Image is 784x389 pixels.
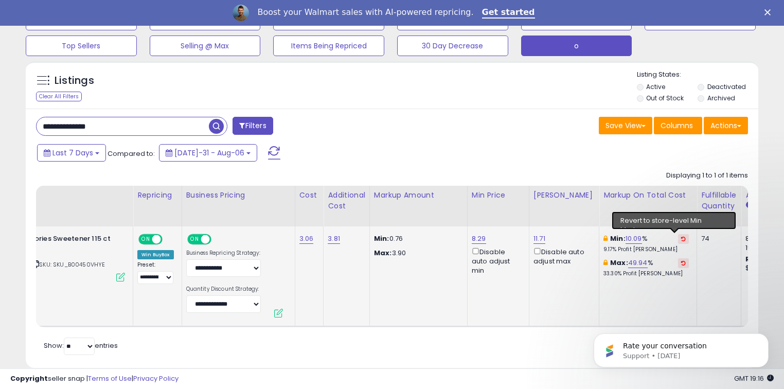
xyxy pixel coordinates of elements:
[374,234,459,243] p: 0.76
[209,235,226,243] span: OFF
[233,117,273,135] button: Filters
[472,190,525,201] div: Min Price
[328,234,340,244] a: 3.81
[628,258,648,268] a: 49.94
[257,7,473,17] div: Boost your Walmart sales with AI-powered repricing.
[133,374,179,383] a: Privacy Policy
[161,235,177,243] span: OFF
[397,36,508,56] button: 30 Day Decrease
[533,190,595,201] div: [PERSON_NAME]
[701,190,737,211] div: Fulfillable Quantity
[533,246,591,266] div: Disable auto adjust max
[137,250,174,259] div: Win BuyBox
[482,7,535,19] a: Get started
[139,235,152,243] span: ON
[273,36,384,56] button: Items Being Repriced
[764,9,775,15] div: Close
[374,190,463,201] div: Markup Amount
[374,248,392,258] strong: Max:
[186,286,261,293] label: Quantity Discount Strategy:
[137,190,177,201] div: Repricing
[666,171,748,181] div: Displaying 1 to 1 of 1 items
[707,94,735,102] label: Archived
[578,312,784,384] iframe: Intercom notifications message
[31,260,105,269] span: | SKU: SKU_B00450VHYE
[745,201,752,210] small: Amazon Fees.
[646,94,684,102] label: Out of Stock
[599,117,652,134] button: Save View
[661,120,693,131] span: Columns
[603,190,692,201] div: Markup on Total Cost
[610,258,628,268] b: Max:
[328,190,365,211] div: Additional Cost
[44,341,118,350] span: Show: entries
[108,149,155,158] span: Compared to:
[654,117,702,134] button: Columns
[646,82,665,91] label: Active
[637,70,759,80] p: Listing States:
[150,36,261,56] button: Selling @ Max
[299,234,314,244] a: 3.06
[10,374,179,384] div: seller snap | |
[186,190,291,201] div: Business Pricing
[233,5,249,21] img: Profile image for Adrian
[603,258,689,277] div: %
[707,82,746,91] label: Deactivated
[472,234,486,244] a: 8.29
[10,374,48,383] strong: Copyright
[36,92,82,101] div: Clear All Filters
[186,250,261,257] label: Business Repricing Strategy:
[521,36,632,56] button: o
[603,234,689,253] div: %
[174,148,244,158] span: [DATE]-31 - Aug-06
[603,270,689,277] p: 33.30% Profit [PERSON_NAME]
[599,186,697,226] th: The percentage added to the cost of goods (COGS) that forms the calculator for Min & Max prices.
[472,246,521,276] div: Disable auto adjust min
[88,374,132,383] a: Terms of Use
[26,36,137,56] button: Top Sellers
[159,144,257,162] button: [DATE]-31 - Aug-06
[704,117,748,134] button: Actions
[137,261,174,285] div: Preset:
[374,249,459,258] p: 3.90
[374,234,389,243] strong: Min:
[610,234,626,243] b: Min:
[533,234,545,244] a: 11.71
[299,190,319,201] div: Cost
[701,234,733,243] div: 74
[52,148,93,158] span: Last 7 Days
[37,144,106,162] button: Last 7 Days
[626,234,642,244] a: 10.09
[55,74,94,88] h5: Listings
[188,235,201,243] span: ON
[603,246,689,253] p: 9.17% Profit [PERSON_NAME]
